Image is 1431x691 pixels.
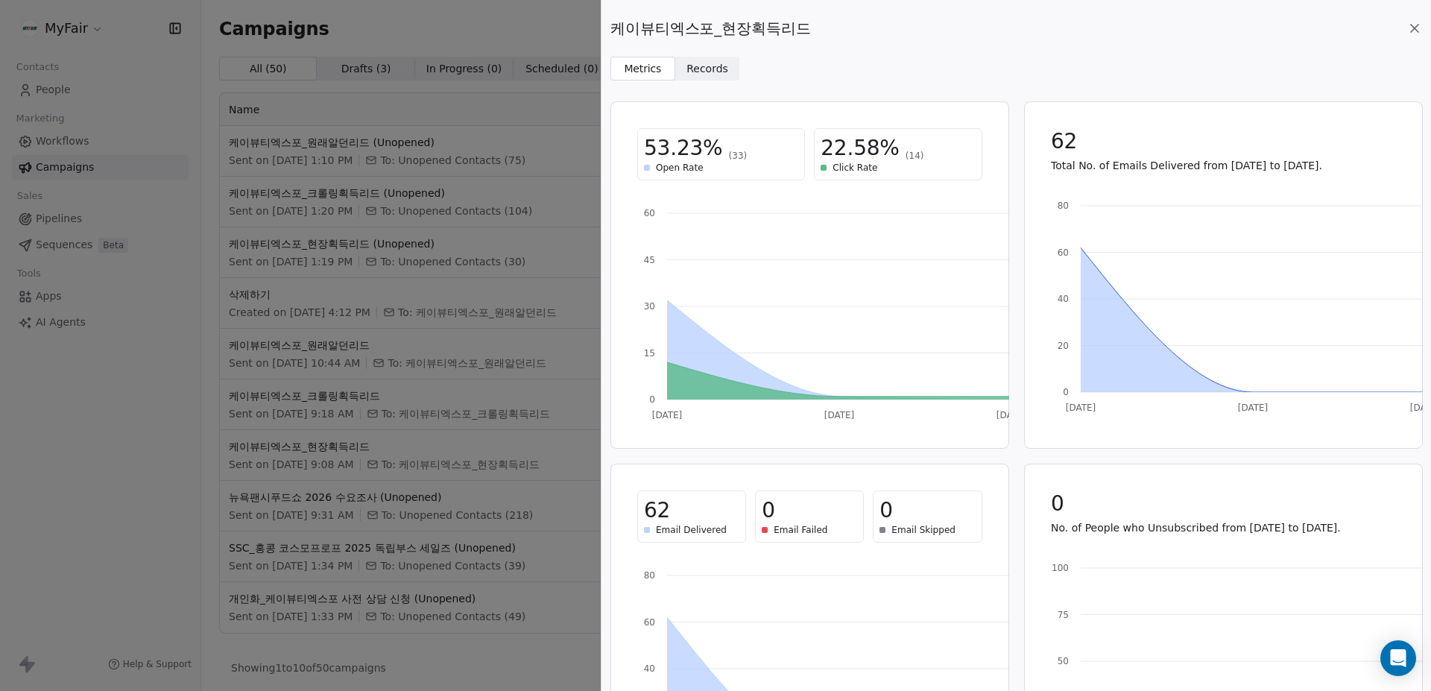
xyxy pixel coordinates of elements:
tspan: 40 [1057,294,1068,304]
tspan: 80 [644,570,655,581]
tspan: 80 [1057,201,1068,211]
tspan: [DATE] [996,410,1027,420]
span: Records [686,61,728,77]
span: 53.23% [644,135,723,162]
tspan: 75 [1057,610,1068,620]
tspan: 15 [644,348,655,359]
tspan: 0 [649,394,655,405]
span: Email Delivered [656,524,727,536]
tspan: 40 [644,663,655,674]
span: 62 [1051,128,1077,155]
tspan: 60 [1057,247,1068,258]
p: Total No. of Emails Delivered from [DATE] to [DATE]. [1051,158,1396,173]
span: 0 [879,497,893,524]
tspan: 30 [644,301,655,312]
span: 0 [1051,490,1064,517]
span: 0 [762,497,775,524]
tspan: [DATE] [652,410,683,420]
span: (33) [729,150,748,162]
span: 62 [644,497,670,524]
span: Email Failed [774,524,827,536]
span: 케이뷰티엑스포_현장획득리드 [610,18,811,39]
span: 22.58% [821,135,900,162]
tspan: 45 [644,255,655,265]
tspan: 20 [1057,341,1068,351]
tspan: 0 [1063,387,1069,397]
span: Open Rate [656,162,704,174]
div: Open Intercom Messenger [1380,640,1416,676]
tspan: [DATE] [1065,403,1096,413]
tspan: 100 [1052,563,1069,573]
span: Click Rate [833,162,877,174]
p: No. of People who Unsubscribed from [DATE] to [DATE]. [1051,520,1396,535]
span: Email Skipped [891,524,955,536]
span: (14) [906,150,924,162]
tspan: 50 [1057,656,1068,666]
tspan: 60 [644,617,655,628]
tspan: 60 [644,208,655,218]
tspan: [DATE] [824,410,855,420]
tspan: [DATE] [1237,403,1268,413]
